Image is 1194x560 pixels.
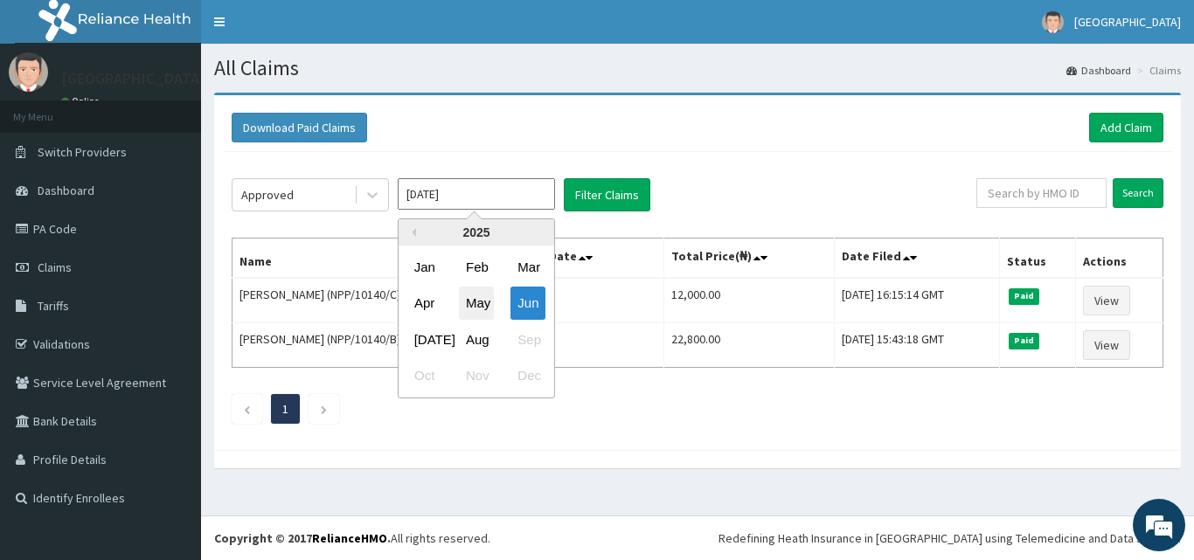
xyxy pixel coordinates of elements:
[718,529,1181,547] div: Redefining Heath Insurance in [GEOGRAPHIC_DATA] using Telemedicine and Data Science!
[407,287,442,320] div: Choose April 2025
[835,278,1000,323] td: [DATE] 16:15:14 GMT
[663,278,835,323] td: 12,000.00
[1133,63,1181,78] li: Claims
[1042,11,1064,33] img: User Image
[564,178,650,211] button: Filter Claims
[101,169,241,345] span: We're online!
[663,239,835,279] th: Total Price(₦)
[233,239,480,279] th: Name
[38,144,127,160] span: Switch Providers
[835,323,1000,368] td: [DATE] 15:43:18 GMT
[233,278,480,323] td: [PERSON_NAME] (NPP/10140/C)
[243,401,251,417] a: Previous page
[233,323,480,368] td: [PERSON_NAME] (NPP/10140/B)
[9,374,333,435] textarea: Type your message and hit 'Enter'
[214,57,1181,80] h1: All Claims
[510,251,545,283] div: Choose March 2025
[1083,330,1130,360] a: View
[399,219,554,245] div: 2025
[399,249,554,394] div: month 2025-06
[1066,63,1131,78] a: Dashboard
[232,113,367,142] button: Download Paid Claims
[241,186,294,204] div: Approved
[287,9,329,51] div: Minimize live chat window
[1009,288,1040,304] span: Paid
[61,71,205,86] p: [GEOGRAPHIC_DATA]
[510,287,545,320] div: Choose June 2025
[61,95,103,107] a: Online
[976,178,1107,208] input: Search by HMO ID
[1083,286,1130,315] a: View
[38,298,69,314] span: Tariffs
[9,52,48,92] img: User Image
[407,323,442,356] div: Choose July 2025
[835,239,1000,279] th: Date Filed
[459,287,494,320] div: Choose May 2025
[1074,14,1181,30] span: [GEOGRAPHIC_DATA]
[38,259,72,275] span: Claims
[663,323,835,368] td: 22,800.00
[1089,113,1163,142] a: Add Claim
[459,251,494,283] div: Choose February 2025
[201,515,1194,560] footer: All rights reserved.
[320,401,328,417] a: Next page
[32,87,71,131] img: d_794563401_company_1708531726252_794563401
[38,183,94,198] span: Dashboard
[91,98,294,121] div: Chat with us now
[459,323,494,356] div: Choose August 2025
[1009,333,1040,349] span: Paid
[999,239,1075,279] th: Status
[398,178,555,210] input: Select Month and Year
[1113,178,1163,208] input: Search
[312,530,387,546] a: RelianceHMO
[282,401,288,417] a: Page 1 is your current page
[1076,239,1163,279] th: Actions
[407,251,442,283] div: Choose January 2025
[214,530,391,546] strong: Copyright © 2017 .
[407,228,416,237] button: Previous Year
